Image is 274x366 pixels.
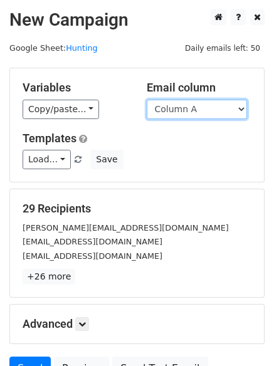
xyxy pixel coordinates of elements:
h5: 29 Recipients [23,202,251,216]
a: Daily emails left: 50 [181,43,265,53]
small: Google Sheet: [9,43,98,53]
small: [PERSON_NAME][EMAIL_ADDRESS][DOMAIN_NAME] [23,223,229,233]
a: +26 more [23,269,75,285]
a: Templates [23,132,76,145]
a: Load... [23,150,71,169]
button: Save [90,150,123,169]
small: [EMAIL_ADDRESS][DOMAIN_NAME] [23,251,162,261]
span: Daily emails left: 50 [181,41,265,55]
a: Copy/paste... [23,100,99,119]
h2: New Campaign [9,9,265,31]
a: Hunting [66,43,97,53]
h5: Variables [23,81,128,95]
h5: Advanced [23,317,251,331]
iframe: Chat Widget [211,306,274,366]
h5: Email column [147,81,252,95]
small: [EMAIL_ADDRESS][DOMAIN_NAME] [23,237,162,246]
